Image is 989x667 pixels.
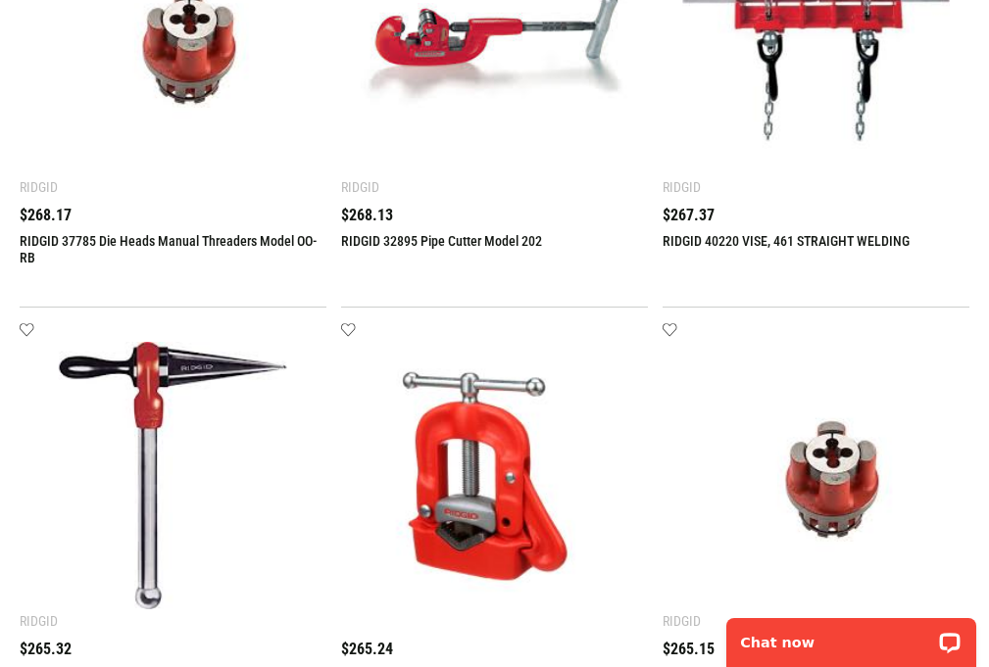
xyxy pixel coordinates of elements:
iframe: LiveChat chat widget [714,605,989,667]
img: RIDGID 34945 1/8 [39,342,307,609]
img: RIDGID 40080 21A 1/8 - 2 [361,342,628,609]
a: RIDGID 40220 VISE, 461 STRAIGHT WELDING [663,233,910,249]
div: Ridgid [341,179,379,195]
a: RIDGID 32895 Pipe Cutter Model 202 [341,233,542,249]
div: Ridgid [663,613,701,629]
span: $268.13 [341,208,393,223]
span: $265.32 [20,642,72,657]
div: Ridgid [663,179,701,195]
span: $267.37 [663,208,715,223]
span: $268.17 [20,208,72,223]
a: RIDGID 37785 Die Heads Manual Threaders Model OO-RB [20,233,317,265]
span: $265.24 [341,642,393,657]
div: Ridgid [20,179,58,195]
span: $265.15 [663,642,715,657]
div: Ridgid [20,613,58,629]
img: RIDGID 37805 Die Heads Manual Threaders Model OO-RB [682,342,950,609]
